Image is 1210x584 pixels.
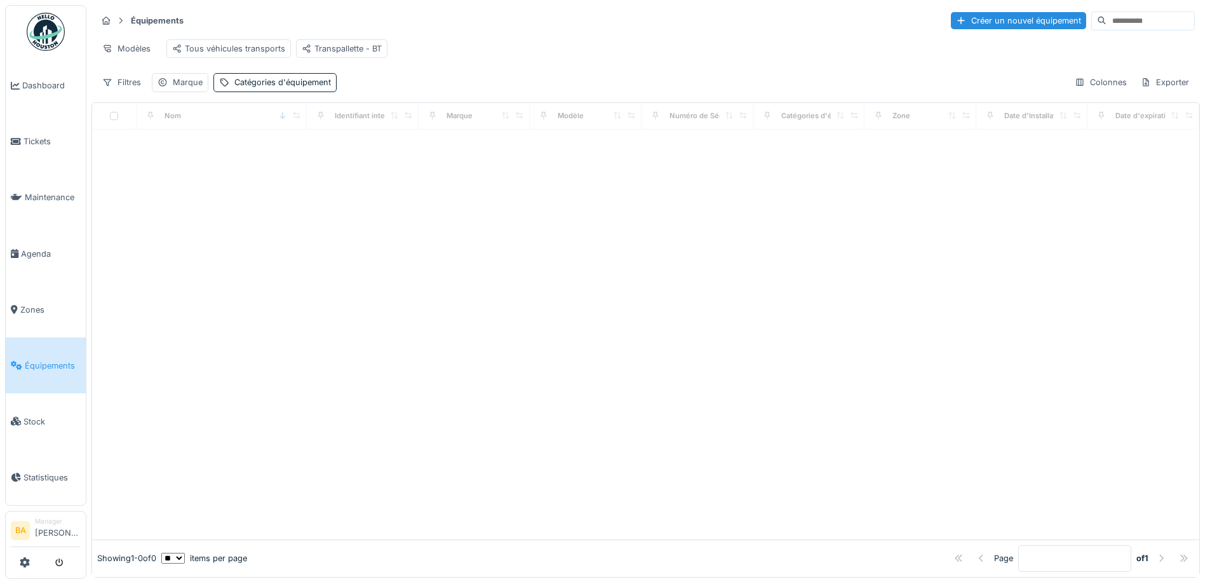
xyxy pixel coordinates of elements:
div: Numéro de Série [669,111,728,121]
span: Équipements [25,360,81,372]
span: Stock [24,416,81,428]
div: Date d'expiration [1115,111,1174,121]
a: Maintenance [6,170,86,226]
div: Catégories d'équipement [781,111,870,121]
div: Page [994,552,1013,564]
a: BA Manager[PERSON_NAME] [11,517,81,547]
div: Filtres [97,73,147,92]
div: Colonnes [1069,73,1133,92]
div: Identifiant interne [335,111,396,121]
li: [PERSON_NAME] [35,517,81,544]
a: Dashboard [6,58,86,114]
strong: of 1 [1136,552,1148,564]
a: Stock [6,393,86,449]
strong: Équipements [126,15,189,27]
div: Showing 1 - 0 of 0 [97,552,156,564]
span: Maintenance [25,191,81,203]
a: Tickets [6,114,86,170]
div: Modèle [558,111,584,121]
a: Zones [6,282,86,337]
div: items per page [161,552,247,564]
div: Transpallette - BT [302,43,382,55]
div: Date d'Installation [1004,111,1066,121]
div: Manager [35,517,81,526]
li: BA [11,521,30,540]
div: Marque [447,111,473,121]
span: Zones [20,304,81,316]
span: Dashboard [22,79,81,92]
div: Zone [892,111,910,121]
span: Statistiques [24,472,81,484]
div: Exporter [1135,73,1195,92]
span: Tickets [24,135,81,147]
div: Créer un nouvel équipement [951,12,1086,29]
div: Catégories d'équipement [234,76,331,88]
div: Marque [173,76,203,88]
div: Nom [165,111,181,121]
a: Agenda [6,226,86,282]
div: Modèles [97,39,156,58]
a: Statistiques [6,449,86,505]
span: Agenda [21,248,81,260]
a: Équipements [6,337,86,393]
div: Tous véhicules transports [172,43,285,55]
img: Badge_color-CXgf-gQk.svg [27,13,65,51]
